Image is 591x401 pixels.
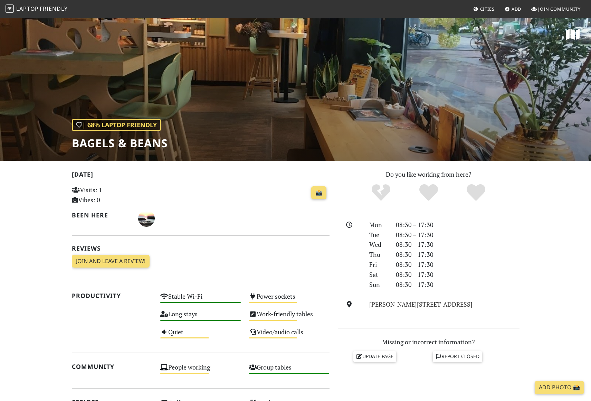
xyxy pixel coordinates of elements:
div: Sun [365,280,391,290]
div: | 68% Laptop Friendly [72,119,161,131]
span: Add [512,6,522,12]
div: Mon [365,220,391,230]
a: Update page [353,351,396,362]
div: Group tables [245,362,334,379]
a: 📸 [311,186,326,199]
img: LaptopFriendly [6,4,14,13]
p: Visits: 1 Vibes: 0 [72,185,152,205]
div: 08:30 – 17:30 [392,280,524,290]
div: Work-friendly tables [245,308,334,326]
img: 3143-nuno.jpg [138,210,155,227]
a: Join and leave a review! [72,255,150,268]
span: Nuno [138,214,155,222]
div: Tue [365,230,391,240]
span: Cities [480,6,495,12]
div: Yes [405,183,452,202]
div: Stable Wi-Fi [156,291,245,308]
div: Power sockets [245,291,334,308]
div: Wed [365,240,391,250]
a: Add [502,3,524,15]
h1: Bagels & Beans [72,137,168,150]
div: 08:30 – 17:30 [392,240,524,250]
span: Join Community [538,6,581,12]
h2: Reviews [72,245,330,252]
h2: Been here [72,212,130,219]
div: 08:30 – 17:30 [392,250,524,260]
div: Long stays [156,308,245,326]
span: Friendly [40,5,67,12]
div: Definitely! [452,183,500,202]
a: LaptopFriendly LaptopFriendly [6,3,68,15]
h2: [DATE] [72,171,330,181]
div: Quiet [156,326,245,344]
a: Cities [470,3,497,15]
p: Do you like working from here? [338,169,519,179]
a: Add Photo 📸 [535,381,584,394]
div: People working [156,362,245,379]
div: 08:30 – 17:30 [392,260,524,270]
div: No [357,183,405,202]
a: Report closed [433,351,483,362]
div: 08:30 – 17:30 [392,230,524,240]
div: Fri [365,260,391,270]
h2: Productivity [72,292,152,299]
p: Missing or incorrect information? [338,337,519,347]
div: Thu [365,250,391,260]
div: 08:30 – 17:30 [392,270,524,280]
span: Laptop [16,5,39,12]
h2: Community [72,363,152,370]
div: 08:30 – 17:30 [392,220,524,230]
div: Video/audio calls [245,326,334,344]
a: [PERSON_NAME][STREET_ADDRESS] [369,300,473,308]
div: Sat [365,270,391,280]
a: Join Community [528,3,583,15]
